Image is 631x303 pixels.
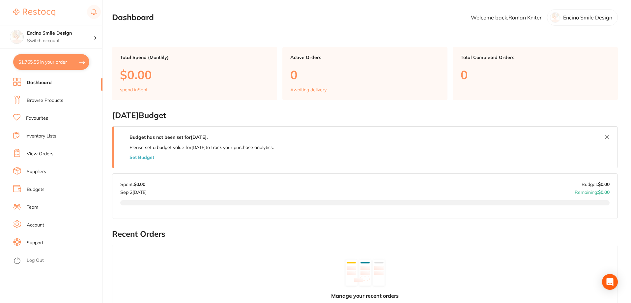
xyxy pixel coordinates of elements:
p: Remaining: [575,187,610,195]
p: Encino Smile Design [563,15,612,20]
a: Total Spend (Monthly)$0.00spend inSept [112,47,277,100]
p: 0 [461,68,610,81]
a: View Orders [27,151,53,157]
a: Favourites [26,115,48,122]
p: Sep 2[DATE] [120,187,147,195]
a: Dashboard [27,79,52,86]
p: Budget: [582,182,610,187]
button: Log Out [13,256,100,266]
img: Encino Smile Design [10,30,23,44]
a: Browse Products [27,97,63,104]
strong: $0.00 [134,181,145,187]
a: Account [27,222,44,228]
p: Please set a budget value for [DATE] to track your purchase analytics. [129,145,274,150]
img: Restocq Logo [13,9,55,16]
p: Switch account [27,38,94,44]
strong: Budget has not been set for [DATE] . [129,134,208,140]
button: Set Budget [129,155,154,160]
a: Active Orders0Awaiting delivery [282,47,447,100]
strong: $0.00 [598,181,610,187]
a: Budgets [27,186,44,193]
a: Inventory Lists [25,133,56,139]
h2: [DATE] Budget [112,111,618,120]
a: Restocq Logo [13,5,55,20]
div: Open Intercom Messenger [602,274,618,290]
p: Welcome back, Roman Kniter [471,15,542,20]
a: Suppliers [27,168,46,175]
h4: Encino Smile Design [27,30,94,37]
p: 0 [290,68,440,81]
p: Total Spend (Monthly) [120,55,269,60]
p: Spent: [120,182,147,187]
a: Total Completed Orders0 [453,47,618,100]
p: Total Completed Orders [461,55,610,60]
p: Active Orders [290,55,440,60]
strong: $0.00 [598,189,610,195]
a: Team [27,204,38,211]
a: Log Out [27,257,44,264]
p: Awaiting delivery [290,87,327,92]
p: spend in Sept [120,87,148,92]
h2: Dashboard [112,13,154,22]
button: $1,765.55 in your order [13,54,89,70]
p: $0.00 [120,68,269,81]
a: Support [27,240,43,246]
h4: Manage your recent orders [331,293,399,299]
h2: Recent Orders [112,229,618,239]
